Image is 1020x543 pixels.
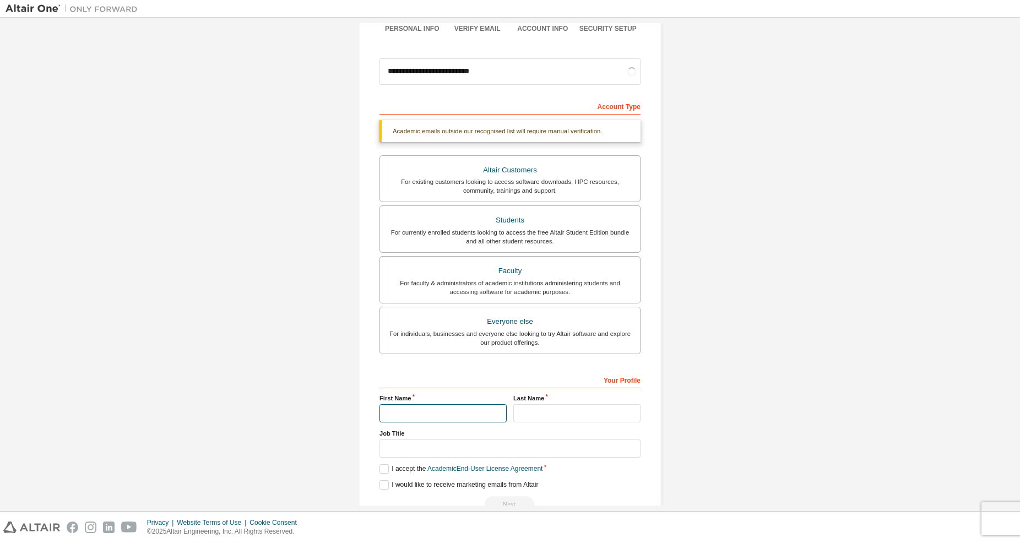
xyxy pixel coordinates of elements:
img: youtube.svg [121,522,137,533]
div: Website Terms of Use [177,518,249,527]
label: First Name [379,394,507,403]
div: Privacy [147,518,177,527]
img: altair_logo.svg [3,522,60,533]
img: facebook.svg [67,522,78,533]
div: Cookie Consent [249,518,303,527]
div: Please wait while checking email ... [379,496,641,513]
div: Students [387,213,633,228]
div: Faculty [387,263,633,279]
div: For faculty & administrators of academic institutions administering students and accessing softwa... [387,279,633,296]
label: I would like to receive marketing emails from Altair [379,480,538,490]
img: instagram.svg [85,522,96,533]
div: For individuals, businesses and everyone else looking to try Altair software and explore our prod... [387,329,633,347]
div: Everyone else [387,314,633,329]
img: Altair One [6,3,143,14]
div: Verify Email [445,24,511,33]
div: Account Info [510,24,576,33]
label: Job Title [379,429,641,438]
img: linkedin.svg [103,522,115,533]
div: Personal Info [379,24,445,33]
div: For existing customers looking to access software downloads, HPC resources, community, trainings ... [387,177,633,195]
p: © 2025 Altair Engineering, Inc. All Rights Reserved. [147,527,303,536]
a: Academic End-User License Agreement [427,465,542,473]
div: Academic emails outside our recognised list will require manual verification. [379,120,641,142]
div: Account Type [379,97,641,115]
div: For currently enrolled students looking to access the free Altair Student Edition bundle and all ... [387,228,633,246]
label: Last Name [513,394,641,403]
div: Altair Customers [387,162,633,178]
label: I accept the [379,464,542,474]
div: Security Setup [576,24,641,33]
div: Your Profile [379,371,641,388]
